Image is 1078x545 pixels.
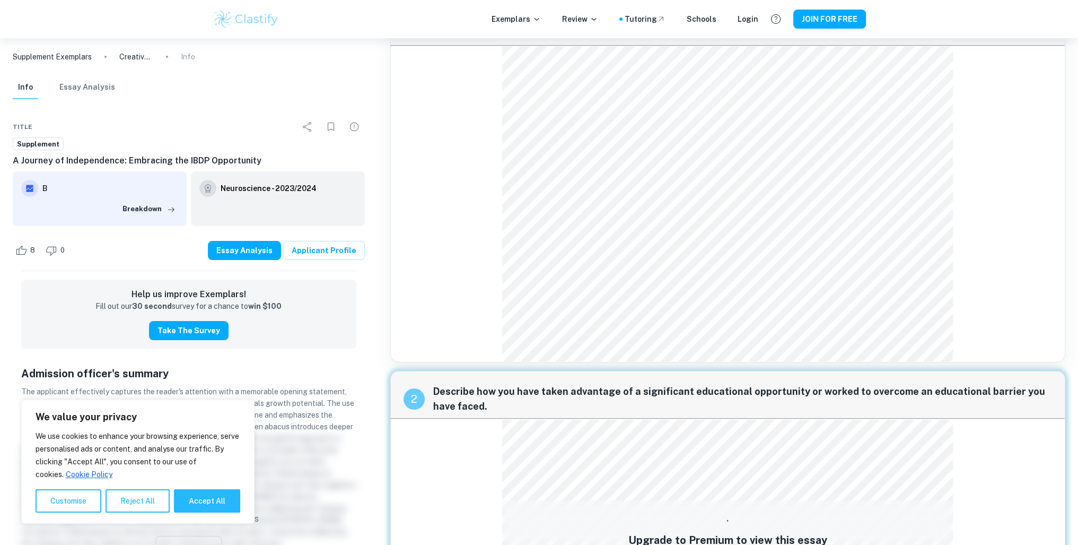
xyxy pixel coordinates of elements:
[120,201,178,217] button: Breakdown
[174,489,240,513] button: Accept All
[21,387,354,443] span: The applicant effectively captures the reader's attention with a memorable opening statement, set...
[221,183,317,194] h6: Neuroscience - 2023/2024
[13,154,365,167] h6: A Journey of Independence: Embracing the IBDP Opportunity
[344,116,365,137] div: Report issue
[95,301,282,313] p: Fill out our survey for a chance to
[119,51,153,63] p: Creative Problem Solving: Finding Solutions in the Everyday
[248,302,282,310] strong: win $100
[13,51,92,63] a: Supplement Exemplars
[13,137,64,151] a: Supplement
[767,10,785,28] button: Help and Feedback
[283,241,365,260] a: Applicant Profile
[30,288,348,301] h6: Help us improve Exemplars!
[221,180,317,197] a: Neuroscience - 2023/2024
[13,122,32,132] span: Title
[55,245,71,256] span: 0
[562,13,598,25] p: Review
[24,245,41,256] span: 8
[13,76,38,99] button: Info
[213,8,280,30] img: Clastify logo
[404,388,425,410] div: recipe
[21,366,356,382] h5: Admission officer's summary
[36,489,101,513] button: Customise
[106,489,170,513] button: Reject All
[793,10,866,29] button: JOIN FOR FREE
[149,321,229,340] button: Take the Survey
[132,302,172,310] strong: 30 second
[59,76,115,99] button: Essay Analysis
[492,13,541,25] p: Exemplars
[320,116,341,137] div: Bookmark
[36,411,240,423] p: We value your privacy
[297,116,318,137] div: Share
[65,470,113,479] a: Cookie Policy
[21,400,255,524] div: We value your privacy
[625,13,665,25] a: Tutoring
[43,242,71,259] div: Dislike
[13,242,41,259] div: Like
[42,183,178,194] h6: B
[687,13,716,25] a: Schools
[738,13,758,25] a: Login
[181,51,195,63] p: Info
[433,384,1052,414] span: Describe how you have taken advantage of a significant educational opportunity or worked to overc...
[208,241,281,260] button: Essay Analysis
[13,139,63,150] span: Supplement
[36,430,240,481] p: We use cookies to enhance your browsing experience, serve personalised ads or content, and analys...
